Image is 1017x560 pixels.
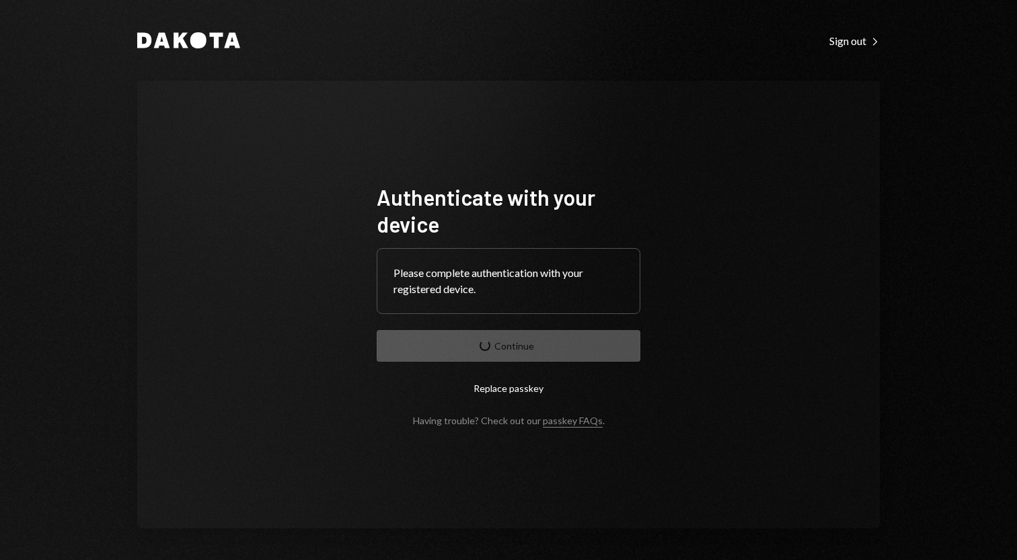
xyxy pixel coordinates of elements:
button: Replace passkey [377,372,640,404]
div: Having trouble? Check out our . [413,415,605,426]
div: Sign out [829,34,880,48]
a: passkey FAQs [543,415,603,428]
div: Please complete authentication with your registered device. [393,265,624,297]
h1: Authenticate with your device [377,184,640,237]
a: Sign out [829,33,880,48]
